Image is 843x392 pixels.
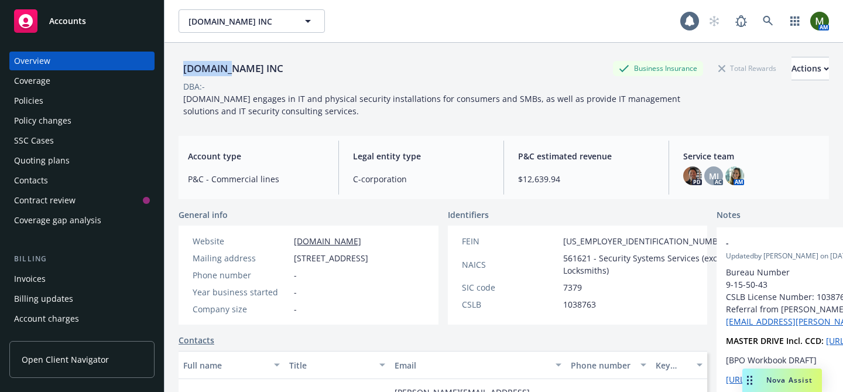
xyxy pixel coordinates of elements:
div: Title [289,359,373,371]
a: Coverage gap analysis [9,211,155,230]
button: Actions [791,57,829,80]
a: Switch app [783,9,807,33]
span: 561621 - Security Systems Services (except Locksmiths) [563,252,731,277]
span: C-corporation [353,173,489,185]
div: Website [193,235,289,247]
span: - [294,269,297,281]
div: Policies [14,91,43,110]
div: Billing [9,253,155,265]
a: Contacts [9,171,155,190]
span: Notes [717,209,741,223]
a: Search [756,9,780,33]
div: Email [395,359,549,371]
div: Contacts [14,171,48,190]
div: DBA: - [183,80,205,93]
span: P&C estimated revenue [518,150,654,162]
a: Billing updates [9,289,155,308]
div: Installment plans [14,329,83,348]
button: Email [390,351,566,379]
span: [US_EMPLOYER_IDENTIFICATION_NUMBER] [563,235,731,247]
span: MJ [709,170,719,182]
span: General info [179,209,228,221]
a: Coverage [9,71,155,90]
div: Phone number [193,269,289,281]
a: SSC Cases [9,131,155,150]
div: CSLB [462,298,558,311]
div: Phone number [571,359,633,371]
div: [DOMAIN_NAME] INC [179,61,288,76]
span: 1038763 [563,298,596,311]
span: Service team [683,150,820,162]
a: [URL][DOMAIN_NAME] [726,374,814,385]
div: Company size [193,303,289,315]
span: Nova Assist [766,375,813,385]
a: Policies [9,91,155,110]
div: Mailing address [193,252,289,264]
button: Key contact [651,351,707,379]
button: Nova Assist [742,369,822,392]
button: [DOMAIN_NAME] INC [179,9,325,33]
span: [STREET_ADDRESS] [294,252,368,264]
div: Drag to move [742,369,757,392]
div: Invoices [14,270,46,288]
div: Billing updates [14,289,73,308]
span: [DOMAIN_NAME] INC [189,15,290,28]
span: Accounts [49,16,86,26]
img: photo [810,12,829,30]
a: Start snowing [702,9,726,33]
div: FEIN [462,235,558,247]
a: Overview [9,52,155,70]
div: NAICS [462,258,558,271]
a: Report a Bug [729,9,753,33]
span: [DOMAIN_NAME] engages in IT and physical security installations for consumers and SMBs, as well a... [183,93,683,117]
a: Account charges [9,309,155,328]
a: [DOMAIN_NAME] [294,236,361,247]
span: Account type [188,150,324,162]
span: Legal entity type [353,150,489,162]
div: Coverage [14,71,50,90]
span: P&C - Commercial lines [188,173,324,185]
div: SIC code [462,281,558,294]
a: Quoting plans [9,151,155,170]
a: Installment plans [9,329,155,348]
div: Total Rewards [712,61,782,76]
div: Key contact [656,359,690,371]
span: Identifiers [448,209,489,221]
img: photo [725,166,744,185]
a: Contacts [179,334,214,346]
div: Full name [183,359,267,371]
span: $12,639.94 [518,173,654,185]
a: Invoices [9,270,155,288]
div: Business Insurance [613,61,703,76]
button: Title [285,351,390,379]
button: Full name [179,351,285,379]
div: Account charges [14,309,79,328]
strong: MASTER DRIVE Incl. CCD: [726,335,824,346]
div: Policy changes [14,111,71,130]
a: Accounts [9,5,155,38]
div: Quoting plans [14,151,70,170]
span: - [294,286,297,298]
span: Open Client Navigator [22,353,109,366]
div: Coverage gap analysis [14,211,101,230]
span: - [294,303,297,315]
div: SSC Cases [14,131,54,150]
img: photo [683,166,702,185]
div: Overview [14,52,50,70]
span: 7379 [563,281,582,294]
a: Policy changes [9,111,155,130]
a: Contract review [9,191,155,210]
div: Contract review [14,191,76,210]
button: Phone number [566,351,650,379]
div: Year business started [193,286,289,298]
